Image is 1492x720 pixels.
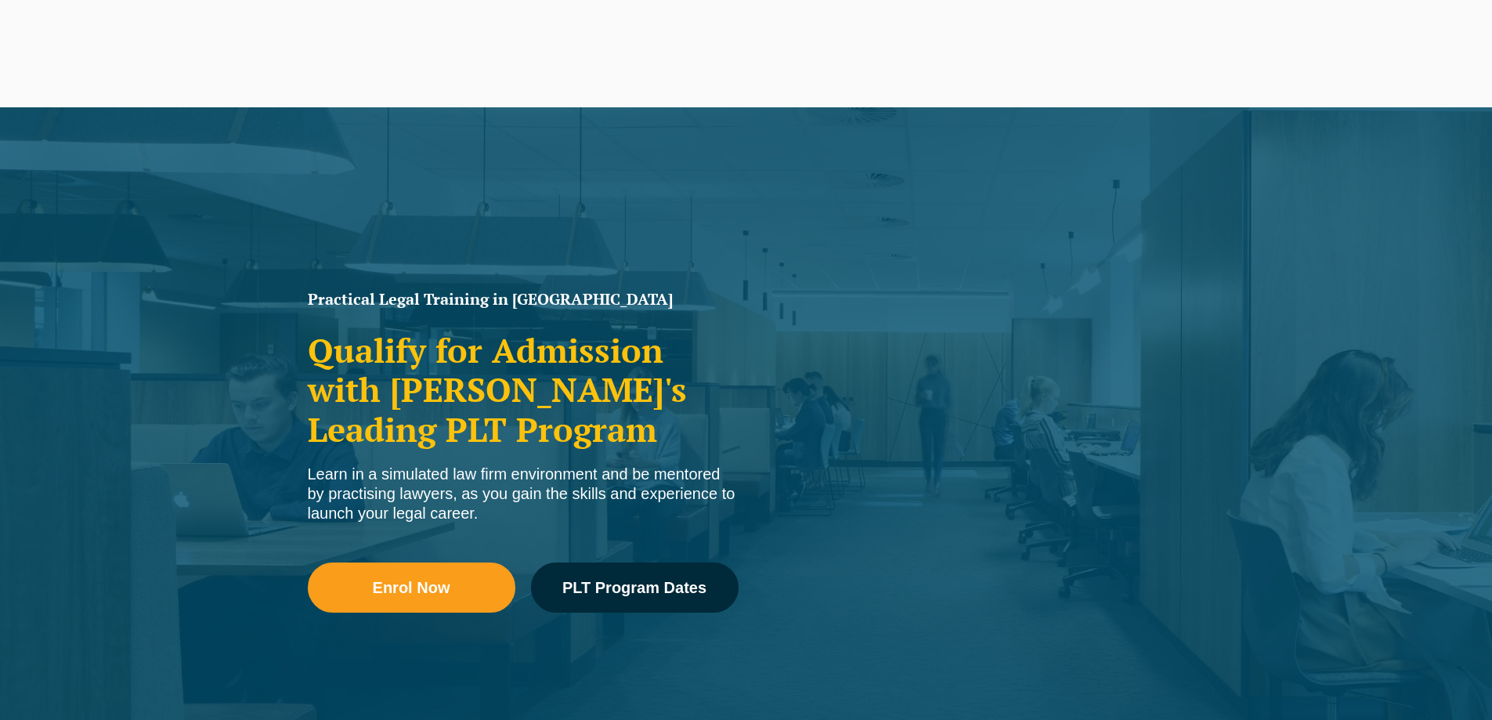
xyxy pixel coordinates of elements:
span: PLT Program Dates [562,580,706,595]
h2: Qualify for Admission with [PERSON_NAME]'s Leading PLT Program [308,331,739,449]
h1: Practical Legal Training in [GEOGRAPHIC_DATA] [308,291,739,307]
a: PLT Program Dates [531,563,739,613]
a: Enrol Now [308,563,515,613]
span: Enrol Now [373,580,450,595]
div: Learn in a simulated law firm environment and be mentored by practising lawyers, as you gain the ... [308,465,739,523]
